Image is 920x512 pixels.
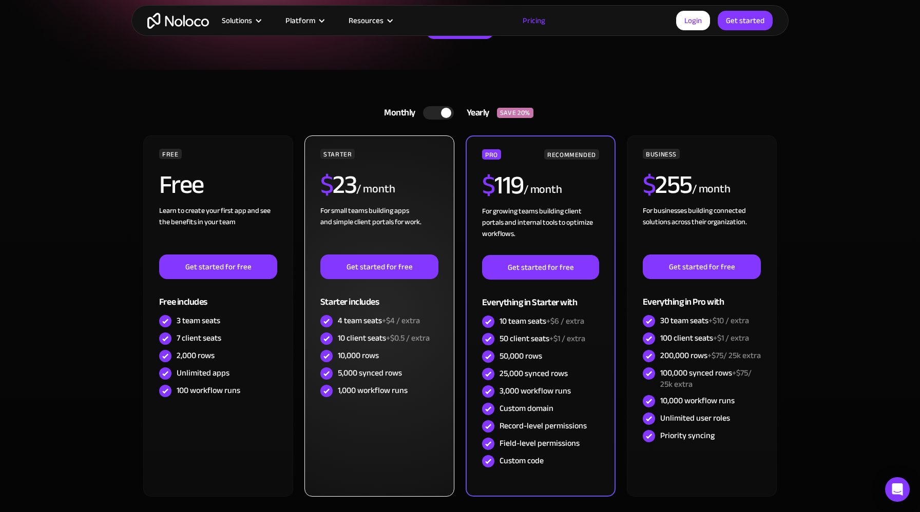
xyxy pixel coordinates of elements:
div: Unlimited user roles [660,412,730,424]
div: 3,000 workflow runs [500,385,571,397]
span: +$4 / extra [382,313,420,328]
div: FREE [159,149,182,159]
div: 1,000 workflow runs [338,385,408,396]
div: Resources [349,14,384,27]
a: Pricing [510,14,558,27]
h2: 255 [643,172,692,198]
div: 10,000 workflow runs [660,395,735,406]
div: Yearly [454,105,497,121]
div: 10 client seats [338,332,430,344]
div: Platform [273,14,336,27]
div: Custom domain [500,403,553,414]
div: Priority syncing [660,430,715,441]
span: +$1 / extra [713,330,749,346]
div: 5,000 synced rows [338,367,402,379]
div: 100,000 synced rows [660,367,761,390]
span: +$6 / extra [546,313,584,329]
div: Learn to create your first app and see the benefits in your team ‍ [159,205,277,254]
div: / month [692,181,731,198]
div: BUSINESS [643,149,680,159]
a: Get started [718,11,773,30]
div: 4 team seats [338,315,420,326]
a: Login [676,11,710,30]
div: Resources [336,14,404,27]
div: Field-level permissions [500,438,580,449]
div: Starter includes [320,279,438,312]
h2: 119 [482,172,524,198]
span: $ [643,161,656,209]
div: / month [356,181,395,198]
div: Everything in Starter with [482,280,599,313]
div: STARTER [320,149,355,159]
div: Monthly [371,105,423,121]
span: $ [320,161,333,209]
div: 50 client seats [500,333,585,344]
div: For growing teams building client portals and internal tools to optimize workflows. [482,206,599,255]
div: Open Intercom Messenger [885,477,910,502]
div: 7 client seats [177,332,221,344]
span: +$75/ 25k extra [707,348,761,363]
div: Custom code [500,455,544,466]
div: RECOMMENDED [544,149,599,160]
h2: 23 [320,172,357,198]
h2: Free [159,172,204,198]
div: 10,000 rows [338,350,379,361]
div: SAVE 20% [497,108,533,118]
div: Solutions [209,14,273,27]
a: home [147,13,209,29]
div: For businesses building connected solutions across their organization. ‍ [643,205,761,254]
span: $ [482,161,495,209]
div: Platform [285,14,315,27]
div: 100 workflow runs [177,385,240,396]
a: Get started for free [159,254,277,279]
div: 100 client seats [660,332,749,344]
span: +$75/ 25k extra [660,365,752,392]
a: Get started for free [320,254,438,279]
div: 30 team seats [660,315,749,326]
div: / month [524,182,562,198]
div: PRO [482,149,501,160]
span: +$1 / extra [549,331,585,346]
a: Get started for free [643,254,761,279]
div: Solutions [222,14,252,27]
a: Get started for free [482,255,599,280]
div: 2,000 rows [177,350,215,361]
span: +$0.5 / extra [386,330,430,346]
div: For small teams building apps and simple client portals for work. ‍ [320,205,438,254]
div: 50,000 rows [500,350,542,362]
div: 200,000 rows [660,350,761,361]
div: Everything in Pro with [643,279,761,312]
div: Record-level permissions [500,420,587,431]
div: 3 team seats [177,315,220,326]
div: Unlimited apps [177,367,229,379]
div: Free includes [159,279,277,312]
div: 25,000 synced rows [500,368,568,379]
span: +$10 / extra [708,313,749,328]
div: 10 team seats [500,316,584,327]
